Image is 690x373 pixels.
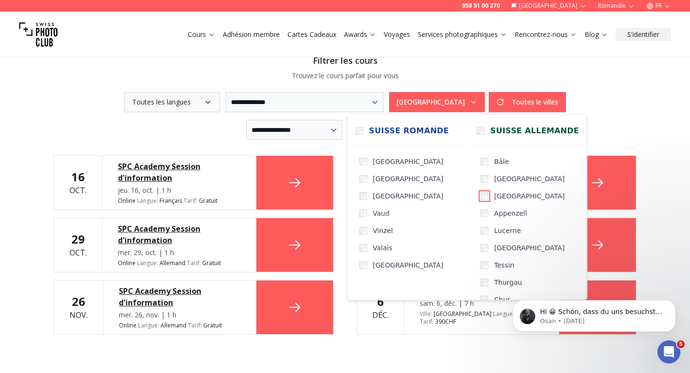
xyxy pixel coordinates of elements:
[494,243,564,253] span: [GEOGRAPHIC_DATA]
[359,261,367,269] input: [GEOGRAPHIC_DATA]
[160,259,185,267] span: Allemand
[581,28,612,41] button: Blog
[124,92,220,112] button: Toutes les langues
[494,174,564,184] span: [GEOGRAPHIC_DATA]
[359,192,367,200] input: [GEOGRAPHIC_DATA]
[585,30,608,39] a: Blog
[356,127,363,134] input: Suisse Romande
[420,310,432,318] span: Ville :
[119,285,241,308] a: SPC Academy Session d'information
[118,259,241,267] div: Online Gratuit
[373,174,443,184] span: [GEOGRAPHIC_DATA]
[69,294,88,321] div: nov.
[54,71,636,81] p: Trouvez le cours parfait pour vous
[69,232,87,258] div: oct.
[490,125,579,136] span: Suisse Allemande
[359,227,367,234] input: Vinzel
[494,295,510,304] span: Chur
[515,30,577,39] a: Rencontrez-nous
[340,28,380,41] button: Awards
[359,158,367,165] input: [GEOGRAPHIC_DATA]
[184,28,219,41] button: Cours
[118,223,241,246] a: SPC Academy Session d'information
[223,30,280,39] a: Adhésion membre
[373,209,390,218] span: Vaud
[118,248,241,257] div: mer. 29, oct. | 1 h
[373,243,392,253] span: Valais
[71,231,85,247] b: 29
[481,227,488,234] input: Lucerne
[462,2,500,10] a: 058 51 00 270
[188,321,202,329] span: Tarif :
[372,294,389,321] div: déc.
[284,28,340,41] button: Cartes Cadeaux
[481,296,488,303] input: Chur
[677,340,685,348] span: 5
[481,244,488,252] input: [GEOGRAPHIC_DATA]
[511,28,581,41] button: Rencontrez-nous
[494,157,509,166] span: Bâle
[494,226,521,235] span: Lucerne
[481,279,488,286] input: Thurgau
[359,210,367,217] input: Vaud
[219,28,284,41] button: Adhésion membre
[188,30,215,39] a: Cours
[481,192,488,200] input: [GEOGRAPHIC_DATA]
[384,30,410,39] a: Voyages
[657,340,680,363] iframe: Intercom live chat
[119,310,241,320] div: mer. 26, nov. | 1 h
[72,293,85,309] b: 26
[481,210,488,217] input: Appenzell
[389,92,485,112] button: [GEOGRAPHIC_DATA]
[498,280,690,347] iframe: Intercom notifications message
[377,293,384,309] b: 6
[373,157,443,166] span: [GEOGRAPHIC_DATA]
[118,186,241,195] div: jeu. 16, oct. | 1 h
[414,28,511,41] button: Services photographiques
[489,92,566,112] button: Toutes le villes
[493,310,514,318] span: Langue :
[373,191,443,201] span: [GEOGRAPHIC_DATA]
[344,30,376,39] a: Awards
[373,226,393,235] span: Vinzel
[494,278,522,287] span: Thurgau
[481,261,488,269] input: Tessin
[184,197,197,205] span: Tarif :
[420,299,543,308] div: sam. 6, déc. | 7 h
[420,310,543,326] div: [GEOGRAPHIC_DATA] 390 CHF
[71,169,85,185] b: 16
[380,28,414,41] button: Voyages
[137,259,158,267] span: Langue :
[161,322,186,329] span: Allemand
[373,260,443,270] span: [GEOGRAPHIC_DATA]
[616,28,671,41] button: S'identifier
[118,161,241,184] a: SPC Academy Session d'information
[187,259,201,267] span: Tarif :
[347,114,587,301] div: [GEOGRAPHIC_DATA]
[494,260,514,270] span: Tessin
[420,317,434,326] span: Tarif :
[137,197,158,205] span: Langue :
[481,158,488,165] input: Bâle
[138,321,159,329] span: Langue :
[359,175,367,183] input: [GEOGRAPHIC_DATA]
[494,209,527,218] span: Appenzell
[481,175,488,183] input: [GEOGRAPHIC_DATA]
[119,322,241,329] div: Online Gratuit
[369,125,449,136] span: Suisse Romande
[69,169,87,196] div: oct.
[287,30,336,39] a: Cartes Cadeaux
[359,244,367,252] input: Valais
[418,30,507,39] a: Services photographiques
[118,197,241,205] div: Online Gratuit
[494,191,564,201] span: [GEOGRAPHIC_DATA]
[160,197,182,205] span: Français
[54,54,636,67] h3: Filtrer les cours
